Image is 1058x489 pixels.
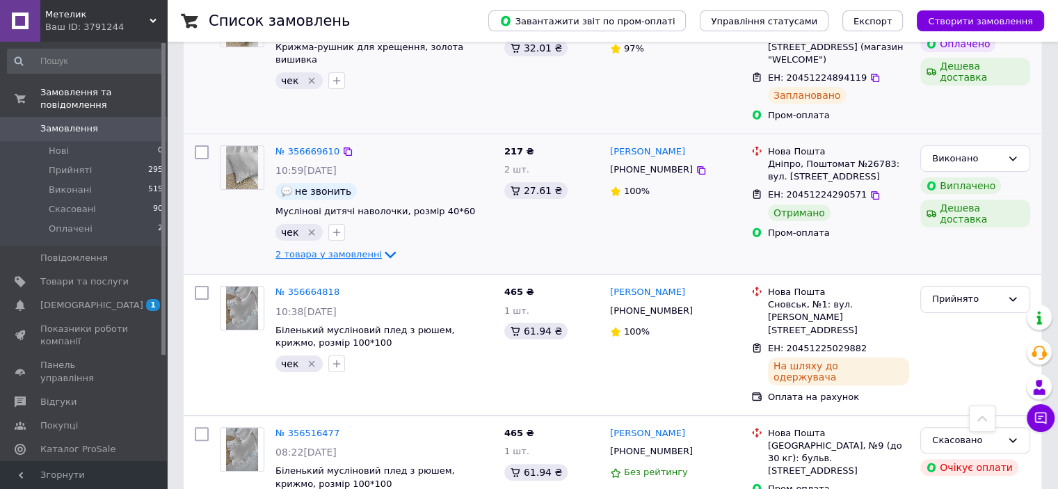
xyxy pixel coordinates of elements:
span: ЕН: 20451224290571 [768,189,867,200]
a: № 356664818 [275,287,339,297]
span: 295 [148,164,163,177]
img: Фото товару [226,287,259,330]
span: 90 [153,203,163,216]
div: Виконано [932,152,1002,166]
span: Товари та послуги [40,275,129,288]
button: Управління статусами [700,10,828,31]
span: чек [281,227,298,238]
span: 465 ₴ [504,428,534,438]
span: 515 [148,184,163,196]
div: Оплачено [920,35,995,52]
a: Створити замовлення [903,15,1044,26]
div: На шляху до одержувача [768,358,909,385]
a: Фото товару [220,286,264,330]
div: Оплата на рахунок [768,391,909,403]
span: 100% [624,186,650,196]
div: Нова Пошта [768,145,909,158]
a: [PERSON_NAME] [610,427,685,440]
button: Чат з покупцем [1027,404,1055,432]
img: Фото товару [226,146,259,189]
span: 1 [146,299,160,311]
a: № 356516477 [275,428,339,438]
span: Скасовані [49,203,96,216]
span: ЕН: 20451225029882 [768,343,867,353]
div: 61.94 ₴ [504,464,568,481]
span: 08:22[DATE] [275,447,337,458]
span: 2 [158,223,163,235]
svg: Видалити мітку [306,227,317,238]
span: Каталог ProSale [40,443,115,456]
span: чек [281,358,298,369]
span: Оплачені [49,223,93,235]
span: Показники роботи компанії [40,323,129,348]
h1: Список замовлень [209,13,350,29]
span: Без рейтингу [624,467,688,477]
div: 27.61 ₴ [504,182,568,199]
div: Очікує оплати [920,459,1018,476]
img: Фото товару [226,428,259,471]
span: Виконані [49,184,92,196]
a: [PERSON_NAME] [610,145,685,159]
span: 2 товара у замовленні [275,249,382,259]
div: [PHONE_NUMBER] [607,302,696,320]
span: Завантажити звіт по пром-оплаті [499,15,675,27]
button: Завантажити звіт по пром-оплаті [488,10,686,31]
span: Прийняті [49,164,92,177]
span: Метелик [45,8,150,21]
img: :speech_balloon: [281,186,292,197]
div: Дешева доставка [920,200,1030,227]
div: Заплановано [768,87,847,104]
a: Фото товару [220,145,264,190]
a: [PERSON_NAME] [610,286,685,299]
button: Експорт [842,10,904,31]
a: Біленький мусліновий плед з рюшем, крижмо, розмір 100*100 [275,325,455,348]
a: № 356669610 [275,146,339,157]
div: Пром-оплата [768,109,909,122]
a: Муслінові дитячі наволочки, розмір 40*60 [275,206,475,216]
span: 1 шт. [504,305,529,316]
span: чек [281,75,298,86]
span: 2 шт. [504,164,529,175]
a: Біленький мусліновий плед з рюшем, крижмо, розмір 100*100 [275,465,455,489]
div: 32.01 ₴ [504,40,568,56]
span: Нові [49,145,69,157]
input: Пошук [7,49,164,74]
span: 10:59[DATE] [275,165,337,176]
div: [PHONE_NUMBER] [607,442,696,460]
div: [PHONE_NUMBER] [607,161,696,179]
span: [DEMOGRAPHIC_DATA] [40,299,143,312]
button: Створити замовлення [917,10,1044,31]
span: 465 ₴ [504,287,534,297]
span: 1 шт. [504,446,529,456]
div: Ваш ID: 3791244 [45,21,167,33]
div: Виплачено [920,177,1001,194]
a: Фото товару [220,427,264,472]
span: 217 ₴ [504,146,534,157]
span: Управління статусами [711,16,817,26]
span: 10:38[DATE] [275,306,337,317]
span: Експорт [853,16,892,26]
span: Замовлення та повідомлення [40,86,167,111]
svg: Видалити мітку [306,75,317,86]
span: Панель управління [40,359,129,384]
span: Повідомлення [40,252,108,264]
div: Пром-оплата [768,227,909,239]
div: Скасовано [932,433,1002,448]
div: [GEOGRAPHIC_DATA], №9 (до 30 кг): бульв. [STREET_ADDRESS] [768,440,909,478]
span: 97% [624,43,644,54]
div: Отримано [768,205,831,221]
svg: Видалити мітку [306,358,317,369]
span: не звонить [295,186,351,197]
span: Замовлення [40,122,98,135]
div: Дніпро, Поштомат №26783: вул. [STREET_ADDRESS] [768,158,909,183]
span: Відгуки [40,396,77,408]
div: Сновськ, №1: вул. [PERSON_NAME][STREET_ADDRESS] [768,298,909,337]
span: Створити замовлення [928,16,1033,26]
div: 61.94 ₴ [504,323,568,339]
div: Нова Пошта [768,427,909,440]
span: 0 [158,145,163,157]
div: Прийнято [932,292,1002,307]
